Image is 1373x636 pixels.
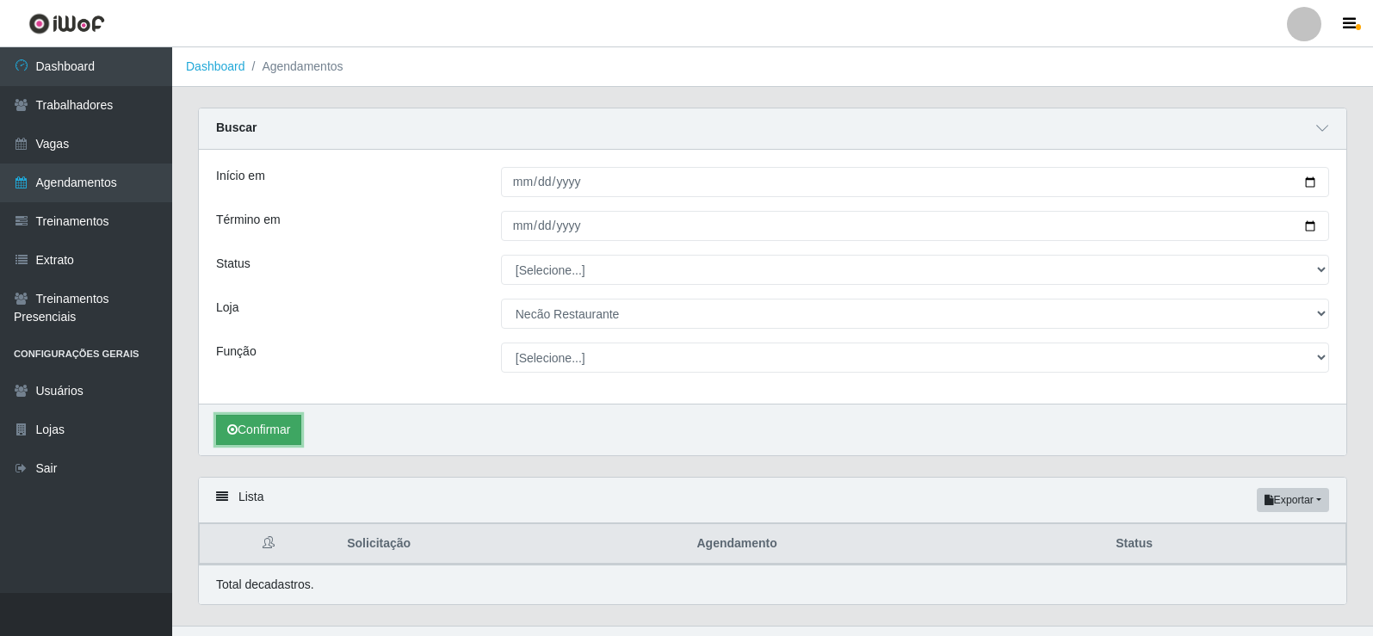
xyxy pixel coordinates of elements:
nav: breadcrumb [172,47,1373,87]
strong: Buscar [216,120,257,134]
label: Término em [216,211,281,229]
div: Lista [199,478,1346,523]
th: Solicitação [337,524,686,565]
input: 00/00/0000 [501,211,1329,241]
label: Início em [216,167,265,185]
label: Função [216,343,257,361]
th: Agendamento [686,524,1105,565]
li: Agendamentos [245,58,343,76]
a: Dashboard [186,59,245,73]
button: Exportar [1257,488,1329,512]
p: Total de cadastros. [216,576,314,594]
label: Loja [216,299,238,317]
label: Status [216,255,250,273]
th: Status [1105,524,1345,565]
input: 00/00/0000 [501,167,1329,197]
button: Confirmar [216,415,301,445]
img: CoreUI Logo [28,13,105,34]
